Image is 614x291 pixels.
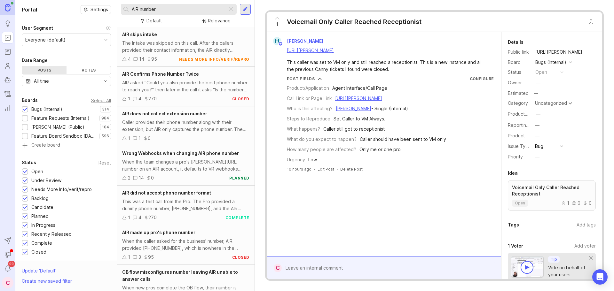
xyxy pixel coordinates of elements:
div: Relevance [208,17,231,24]
span: AIR skips intake [122,32,157,37]
div: 1 [128,254,130,261]
div: — [536,111,540,118]
p: Voicemail Only Caller Reached Receptionist [512,184,592,197]
a: Autopilot [2,74,13,86]
div: 270 [148,95,157,102]
div: Urgency [287,156,305,163]
div: Posts [22,66,67,74]
p: Tip [551,257,557,262]
div: When the caller asked for the business' number, AIR provided [PHONE_NUMBER], which is nowhere in ... [122,238,249,252]
div: Steps to Reproduce [287,115,330,122]
p: 984 [101,116,109,121]
svg: toggle icon [100,79,111,84]
span: AIR Confirms Phone Number Twice [122,71,199,77]
div: Status [22,159,36,166]
button: Send to Autopilot [2,235,13,246]
div: Votes [67,66,111,74]
span: AIR made up pro's phone number [122,230,195,235]
label: Reporting Team [508,122,542,128]
div: 4 [128,56,131,63]
div: Create new saved filter [22,278,72,285]
button: Notifications [2,263,13,274]
div: 0 [148,135,151,142]
a: AIR does not collect extension numberCaller provides their phone number along with their extensio... [117,106,255,146]
div: Default [146,17,162,24]
div: Under Review [31,177,61,184]
div: How many people are affected? [287,146,356,153]
label: Priority [508,154,523,159]
a: AIR skips intakeThe Intake was skipped on this call. After the callers provided their contact inf... [117,27,255,67]
div: 4 [138,95,141,102]
a: Configure [470,76,494,81]
a: Voicemail Only Caller Reached Receptionistopen100 [508,180,596,211]
div: — [535,153,539,160]
div: — [535,132,539,139]
div: Reset [98,161,111,165]
div: 1 [128,135,130,142]
div: The Intake was skipped on this call. After the callers provided their contact information, the AI... [122,40,249,54]
a: Portal [2,32,13,43]
div: Add voter [574,242,596,249]
div: Status [508,69,530,76]
div: Edit Post [318,166,334,172]
div: Details [508,38,523,46]
div: Post Fields [287,76,315,81]
a: 10 hours ago [287,166,311,172]
span: open [515,201,525,206]
div: This caller was set to VM only and still reached a receptionist. This is a new instance and all t... [287,59,488,73]
input: Search... [132,6,225,13]
div: Set Caller to VM Always. [334,115,385,122]
img: video-thumbnail-vote-d41b83416815613422e2ca741bf692cc.jpg [511,256,544,278]
button: Close button [585,15,597,28]
button: Post Fields [287,76,322,81]
div: — [532,89,540,97]
div: Boards [22,96,38,104]
div: 0 [572,201,580,205]
div: complete [225,215,249,220]
a: Reporting [2,102,13,114]
div: · [314,166,315,172]
div: In Progress [31,222,55,229]
div: Select All [91,99,111,102]
div: open [535,69,547,76]
div: 95 [151,56,157,63]
a: Users [2,60,13,72]
span: Wrong Webhooks when changing AIR phone number [122,150,239,156]
button: Announcements [2,249,13,260]
span: 99 [8,261,15,267]
div: Board [508,59,530,66]
div: 0 [151,174,154,181]
div: Caller provides their phone number along with their extension, but AIR only captures the phone nu... [122,119,249,133]
span: Settings [91,6,108,13]
div: Low [308,156,317,163]
div: When the team changes a pro's [PERSON_NAME][URL] number on an AIR account, it defaults to VR webh... [122,158,249,172]
label: ProductboardID [508,111,542,117]
span: [PERSON_NAME] [287,38,323,44]
div: 1 [128,214,130,221]
div: 95 [148,254,154,261]
div: Planned [31,213,49,220]
div: 3 [138,254,141,261]
div: Idea [508,169,518,177]
div: Bug [535,143,543,150]
div: AIR asked "Could you also provide the best phone number to reach you?" then later in the call it ... [122,79,249,93]
a: [URL][PERSON_NAME] [533,48,584,56]
div: User Segment [22,24,53,32]
div: Complete [31,240,52,247]
a: [URL][PERSON_NAME] [287,48,334,53]
div: All time [34,78,49,85]
a: Wrong Webhooks when changing AIR phone numberWhen the team changes a pro's [PERSON_NAME][URL] num... [117,146,255,186]
a: Changelog [2,88,13,100]
div: Who is this affecting? [287,105,333,112]
label: Product [508,133,525,138]
div: Open [31,168,43,175]
div: 1 Voter [508,242,523,250]
div: This was a test call from the Pro. The Pro provided a dummy phone number, [PHONE_NUMBER], and the... [122,198,249,212]
div: 1 [128,95,130,102]
span: OB flow misconfigures number leaving AIR unable to answer calls [122,269,238,282]
div: 0 [583,201,592,205]
div: Tags [508,221,519,229]
div: Bugs (Internal) [31,106,62,113]
div: Call Link or Page Link [287,95,332,102]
